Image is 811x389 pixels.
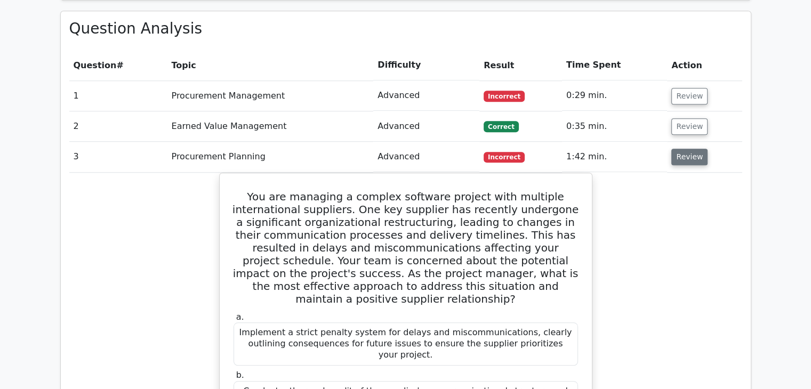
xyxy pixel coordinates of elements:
div: Implement a strict penalty system for delays and miscommunications, clearly outlining consequence... [234,322,578,365]
button: Review [671,118,708,135]
th: # [69,50,167,80]
span: a. [236,312,244,322]
td: 1 [69,80,167,111]
th: Difficulty [373,50,479,80]
span: Incorrect [484,91,525,101]
th: Result [479,50,562,80]
td: 0:29 min. [562,80,667,111]
h5: You are managing a complex software project with multiple international suppliers. One key suppli... [232,190,579,305]
td: 3 [69,142,167,172]
td: 0:35 min. [562,111,667,142]
span: Incorrect [484,152,525,163]
th: Time Spent [562,50,667,80]
th: Action [667,50,742,80]
td: 1:42 min. [562,142,667,172]
th: Topic [167,50,373,80]
td: Procurement Management [167,80,373,111]
td: Advanced [373,142,479,172]
span: Correct [484,121,518,132]
h3: Question Analysis [69,20,742,38]
td: Advanced [373,111,479,142]
button: Review [671,149,708,165]
span: Question [74,60,117,70]
td: Earned Value Management [167,111,373,142]
button: Review [671,88,708,104]
span: b. [236,370,244,380]
td: 2 [69,111,167,142]
td: Advanced [373,80,479,111]
td: Procurement Planning [167,142,373,172]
